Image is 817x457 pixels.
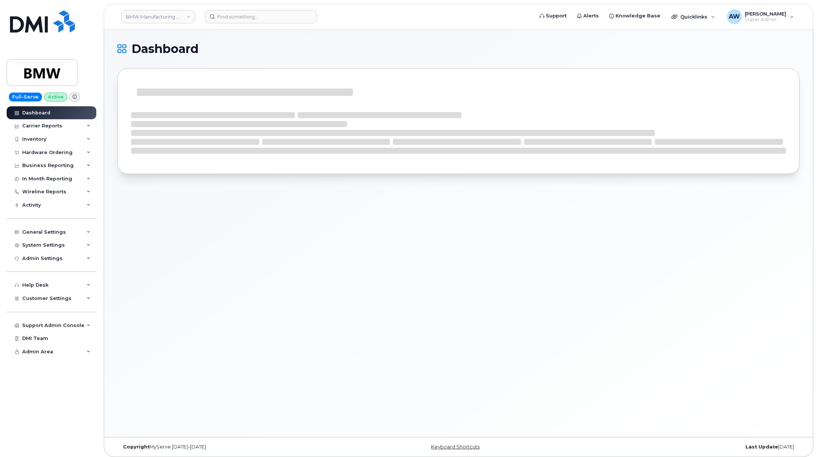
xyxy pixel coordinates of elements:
div: [DATE] [572,444,800,450]
strong: Last Update [746,444,778,450]
span: Dashboard [131,43,199,54]
a: Keyboard Shortcuts [431,444,480,450]
div: MyServe [DATE]–[DATE] [117,444,345,450]
strong: Copyright [123,444,150,450]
